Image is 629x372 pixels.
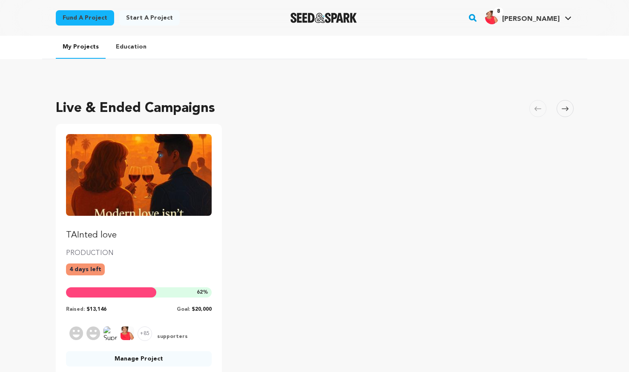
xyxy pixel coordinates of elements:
img: Supporter Image [103,326,117,340]
span: 62 [197,290,203,295]
span: Goal: [177,307,190,312]
img: Supporter Image [121,326,134,340]
img: picture.jpeg [485,11,499,24]
a: My Projects [56,36,106,59]
span: Lisa S.'s Profile [483,9,573,27]
img: Supporter Image [69,326,83,340]
div: Lisa S.'s Profile [485,11,560,24]
a: Lisa S.'s Profile [483,9,573,24]
a: Start a project [119,10,180,26]
span: Raised: [66,307,85,312]
a: Fund TAInted love [66,134,212,241]
p: 4 days left [66,263,105,275]
span: supporters [155,333,188,341]
a: Seed&Spark Homepage [290,13,357,23]
span: $13,146 [86,307,106,312]
p: TAInted love [66,229,212,241]
span: $20,000 [192,307,212,312]
span: +85 [138,326,152,341]
img: Supporter Image [86,326,100,340]
span: [PERSON_NAME] [502,16,560,23]
span: % [197,289,208,296]
span: 8 [494,7,503,16]
p: PRODUCTION [66,248,212,258]
a: Fund a project [56,10,114,26]
img: Seed&Spark Logo Dark Mode [290,13,357,23]
h2: Live & Ended Campaigns [56,98,215,119]
a: Manage Project [66,351,212,366]
a: Education [109,36,153,58]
